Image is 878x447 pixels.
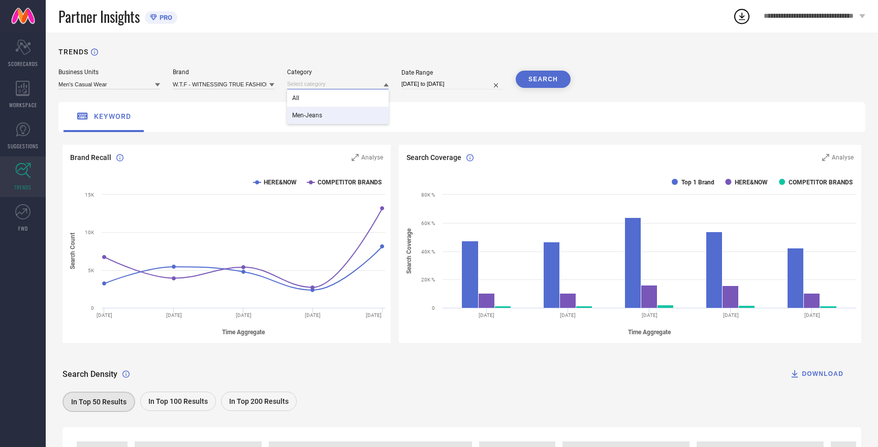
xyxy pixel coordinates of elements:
[8,60,38,68] span: SCORECARDS
[733,7,751,25] div: Open download list
[777,364,856,384] button: DOWNLOAD
[352,154,359,161] svg: Zoom
[287,107,389,124] div: Men-Jeans
[62,369,117,379] span: Search Density
[641,312,657,318] text: [DATE]
[14,183,32,191] span: TRENDS
[173,69,274,76] div: Brand
[822,154,829,161] svg: Zoom
[292,112,322,119] span: Men-Jeans
[88,268,95,273] text: 5K
[421,277,435,282] text: 20K %
[236,312,252,318] text: [DATE]
[166,312,182,318] text: [DATE]
[85,230,95,235] text: 10K
[71,398,127,406] span: In Top 50 Results
[305,312,321,318] text: [DATE]
[560,312,576,318] text: [DATE]
[58,48,88,56] h1: TRENDS
[735,179,768,186] text: HERE&NOW
[681,179,714,186] text: Top 1 Brand
[58,6,140,27] span: Partner Insights
[148,397,208,405] span: In Top 100 Results
[287,69,389,76] div: Category
[264,179,297,186] text: HERE&NOW
[18,225,28,232] span: FWD
[804,312,820,318] text: [DATE]
[70,153,111,162] span: Brand Recall
[157,14,172,21] span: PRO
[421,249,435,254] text: 40K %
[790,369,843,379] div: DOWNLOAD
[9,101,37,109] span: WORKSPACE
[421,220,435,226] text: 60K %
[287,79,389,89] input: Select category
[97,312,112,318] text: [DATE]
[85,192,95,198] text: 15K
[91,305,94,311] text: 0
[401,79,503,89] input: Select date range
[361,154,383,161] span: Analyse
[479,312,494,318] text: [DATE]
[628,329,671,336] tspan: Time Aggregate
[287,89,389,107] div: All
[516,71,571,88] button: SEARCH
[318,179,382,186] text: COMPETITOR BRANDS
[94,112,131,120] span: keyword
[405,228,412,274] tspan: Search Coverage
[432,305,435,311] text: 0
[789,179,853,186] text: COMPETITOR BRANDS
[58,69,160,76] div: Business Units
[832,154,854,161] span: Analyse
[292,94,299,102] span: All
[229,397,289,405] span: In Top 200 Results
[406,153,461,162] span: Search Coverage
[723,312,738,318] text: [DATE]
[69,233,76,270] tspan: Search Count
[421,192,435,198] text: 80K %
[366,312,382,318] text: [DATE]
[222,329,265,336] tspan: Time Aggregate
[401,69,503,76] div: Date Range
[8,142,39,150] span: SUGGESTIONS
